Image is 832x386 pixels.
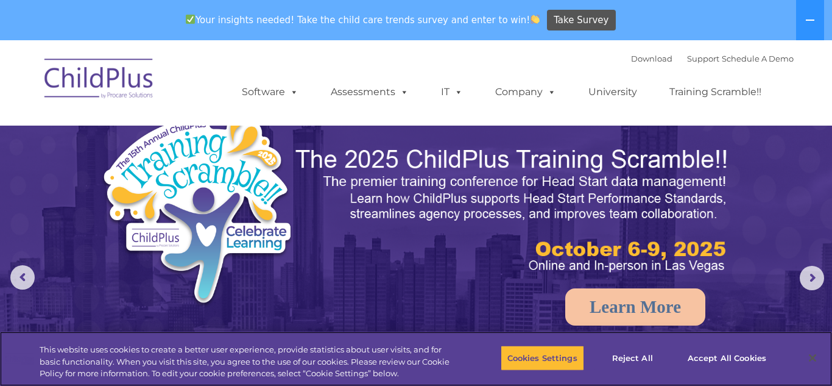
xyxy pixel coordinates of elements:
[657,80,774,104] a: Training Scramble!!
[531,15,540,24] img: 👏
[722,54,794,63] a: Schedule A Demo
[554,10,608,31] span: Take Survey
[799,345,826,371] button: Close
[576,80,649,104] a: University
[565,288,705,326] a: Learn More
[180,8,545,32] span: Your insights needed! Take the child care trends survey and enter to win!
[501,345,584,371] button: Cookies Settings
[547,10,616,31] a: Take Survey
[319,80,421,104] a: Assessments
[631,54,794,63] font: |
[186,15,195,24] img: ✅
[483,80,568,104] a: Company
[38,50,160,111] img: ChildPlus by Procare Solutions
[429,80,475,104] a: IT
[594,345,671,371] button: Reject All
[40,344,457,380] div: This website uses cookies to create a better user experience, provide statistics about user visit...
[230,80,311,104] a: Software
[169,80,206,90] span: Last name
[631,54,672,63] a: Download
[681,345,773,371] button: Accept All Cookies
[687,54,719,63] a: Support
[169,130,221,140] span: Phone number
